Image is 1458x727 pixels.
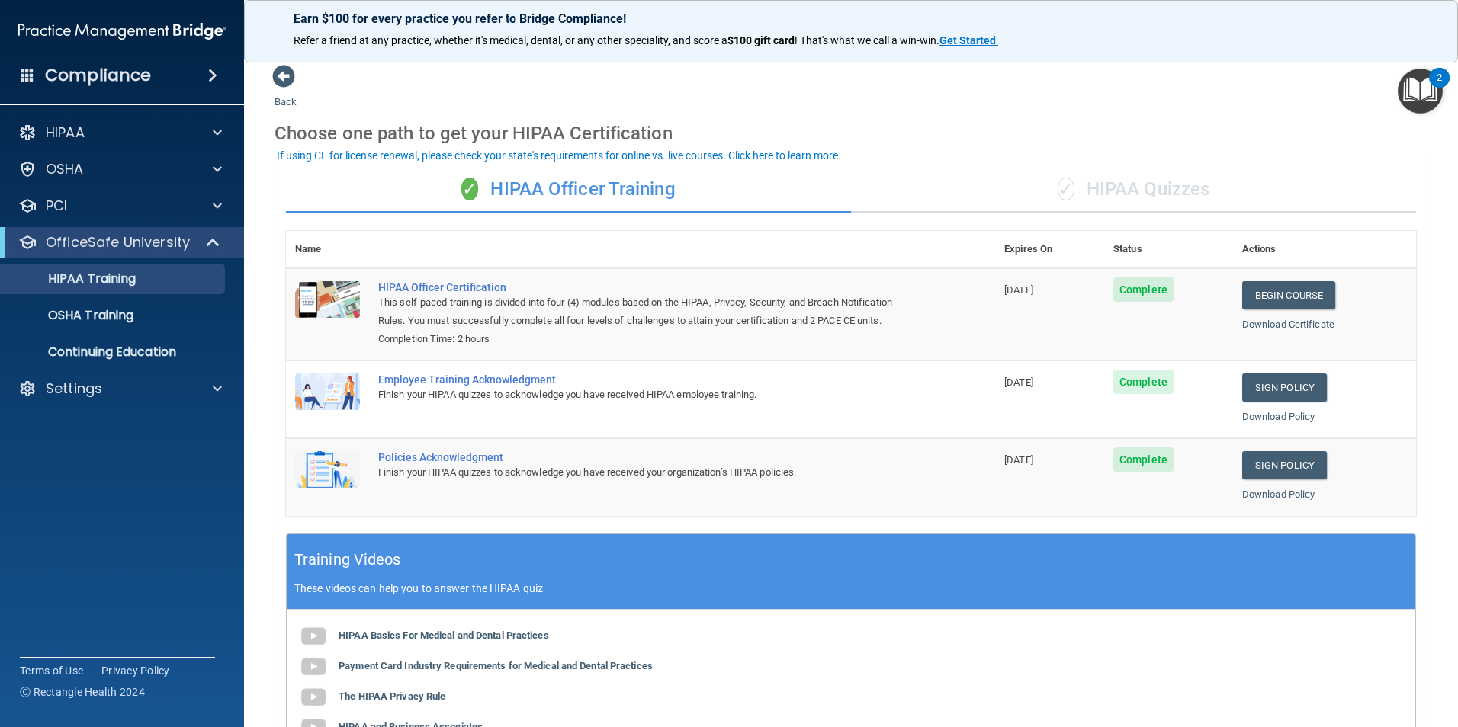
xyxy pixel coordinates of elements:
[294,582,1408,594] p: These videos can help you to answer the HIPAA quiz
[46,160,84,178] p: OSHA
[46,233,190,251] p: OfficeSafe University
[20,684,145,700] span: Ⓒ Rectangle Health 2024
[46,123,85,142] p: HIPAA
[727,34,795,46] strong: $100 gift card
[1104,231,1233,268] th: Status
[286,167,851,213] div: HIPAA Officer Training
[1398,69,1443,114] button: Open Resource Center, 2 new notifications
[378,463,919,482] div: Finish your HIPAA quizzes to acknowledge you have received your organization’s HIPAA policies.
[101,663,170,678] a: Privacy Policy
[378,330,919,348] div: Completion Time: 2 hours
[461,178,478,200] span: ✓
[46,197,67,215] p: PCI
[1242,281,1335,309] a: Begin Course
[995,231,1104,268] th: Expires On
[294,546,401,573] h5: Training Videos
[45,65,151,86] h4: Compliance
[339,690,445,702] b: The HIPAA Privacy Rule
[10,344,218,360] p: Continuing Education
[1233,231,1416,268] th: Actions
[1004,376,1033,388] span: [DATE]
[1058,178,1074,200] span: ✓
[378,281,919,293] a: HIPAA Officer Certification
[939,34,998,46] a: Get Started
[20,663,83,678] a: Terms of Use
[275,78,297,107] a: Back
[18,380,222,398] a: Settings
[275,111,1427,155] div: Choose one path to get your HIPAA Certification
[1004,454,1033,466] span: [DATE]
[298,682,329,713] img: gray_youtube_icon.38fcd6cc.png
[1242,488,1315,500] a: Download Policy
[275,148,843,163] button: If using CE for license renewal, please check your state's requirements for online vs. live cours...
[18,197,222,215] a: PCI
[795,34,939,46] span: ! That's what we call a win-win.
[294,11,1408,26] p: Earn $100 for every practice you refer to Bridge Compliance!
[1242,373,1327,402] a: Sign Policy
[939,34,996,46] strong: Get Started
[339,629,549,641] b: HIPAA Basics For Medical and Dental Practices
[851,167,1416,213] div: HIPAA Quizzes
[277,150,841,161] div: If using CE for license renewal, please check your state's requirements for online vs. live cours...
[10,308,133,323] p: OSHA Training
[294,34,727,46] span: Refer a friend at any practice, whether it's medical, dental, or any other speciality, and score a
[378,293,919,330] div: This self-paced training is divided into four (4) modules based on the HIPAA, Privacy, Security, ...
[1113,370,1174,394] span: Complete
[46,380,102,398] p: Settings
[1113,277,1174,302] span: Complete
[18,160,222,178] a: OSHA
[298,621,329,652] img: gray_youtube_icon.38fcd6cc.png
[298,652,329,682] img: gray_youtube_icon.38fcd6cc.png
[1004,284,1033,296] span: [DATE]
[1242,411,1315,422] a: Download Policy
[18,123,222,142] a: HIPAA
[1242,451,1327,479] a: Sign Policy
[1113,447,1174,472] span: Complete
[286,231,369,268] th: Name
[10,271,136,287] p: HIPAA Training
[18,16,226,46] img: PMB logo
[1437,78,1442,98] div: 2
[339,660,653,671] b: Payment Card Industry Requirements for Medical and Dental Practices
[378,451,919,463] div: Policies Acknowledgment
[18,233,221,251] a: OfficeSafe University
[378,373,919,386] div: Employee Training Acknowledgment
[378,386,919,404] div: Finish your HIPAA quizzes to acknowledge you have received HIPAA employee training.
[1242,319,1334,330] a: Download Certificate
